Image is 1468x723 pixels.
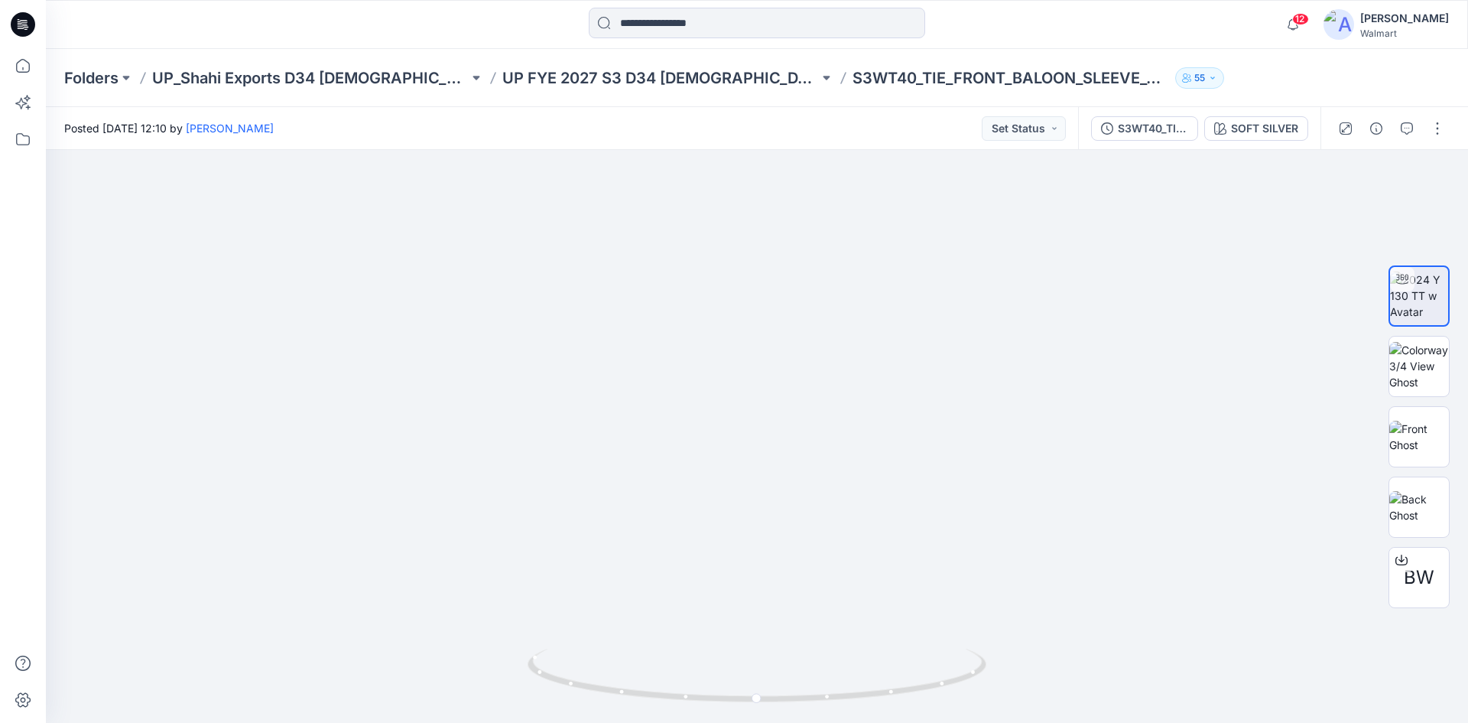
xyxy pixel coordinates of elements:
[1194,70,1205,86] p: 55
[152,67,469,89] a: UP_Shahi Exports D34 [DEMOGRAPHIC_DATA] Tops
[64,120,274,136] span: Posted [DATE] 12:10 by
[853,67,1169,89] p: S3WT40_TIE_FRONT_BALOON_SLEEVE_TOP ([DATE] )
[502,67,819,89] a: UP FYE 2027 S3 D34 [DEMOGRAPHIC_DATA] Woven Tops
[1364,116,1388,141] button: Details
[1292,13,1309,25] span: 12
[1231,120,1298,137] div: SOFT SILVER
[1390,272,1448,320] img: 2024 Y 130 TT w Avatar
[1389,421,1449,453] img: Front Ghost
[1389,342,1449,390] img: Colorway 3/4 View Ghost
[1323,9,1354,40] img: avatar
[1389,491,1449,523] img: Back Ghost
[1175,67,1224,89] button: 55
[186,122,274,135] a: [PERSON_NAME]
[1404,564,1434,591] span: BW
[64,67,119,89] a: Folders
[1118,120,1188,137] div: S3WT40_TIE_FRONT_BALOON_SLEEVE_TOP ([DATE] )
[1360,28,1449,39] div: Walmart
[1091,116,1198,141] button: S3WT40_TIE_FRONT_BALOON_SLEEVE_TOP ([DATE] )
[1360,9,1449,28] div: [PERSON_NAME]
[1204,116,1308,141] button: SOFT SILVER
